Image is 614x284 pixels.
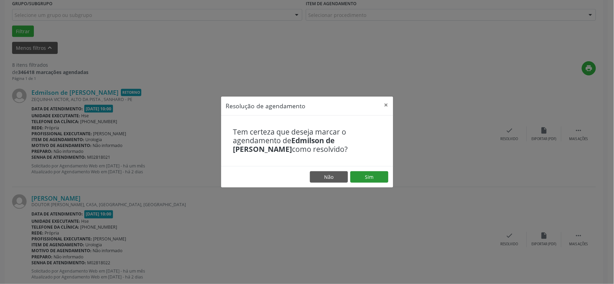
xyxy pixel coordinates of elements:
b: Edmilson de [PERSON_NAME] [233,136,335,154]
button: Sim [350,171,388,183]
button: Close [379,97,393,113]
h5: Resolução de agendamento [226,101,306,110]
button: Não [310,171,348,183]
h4: Tem certeza que deseja marcar o agendamento de como resolvido? [233,128,381,154]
